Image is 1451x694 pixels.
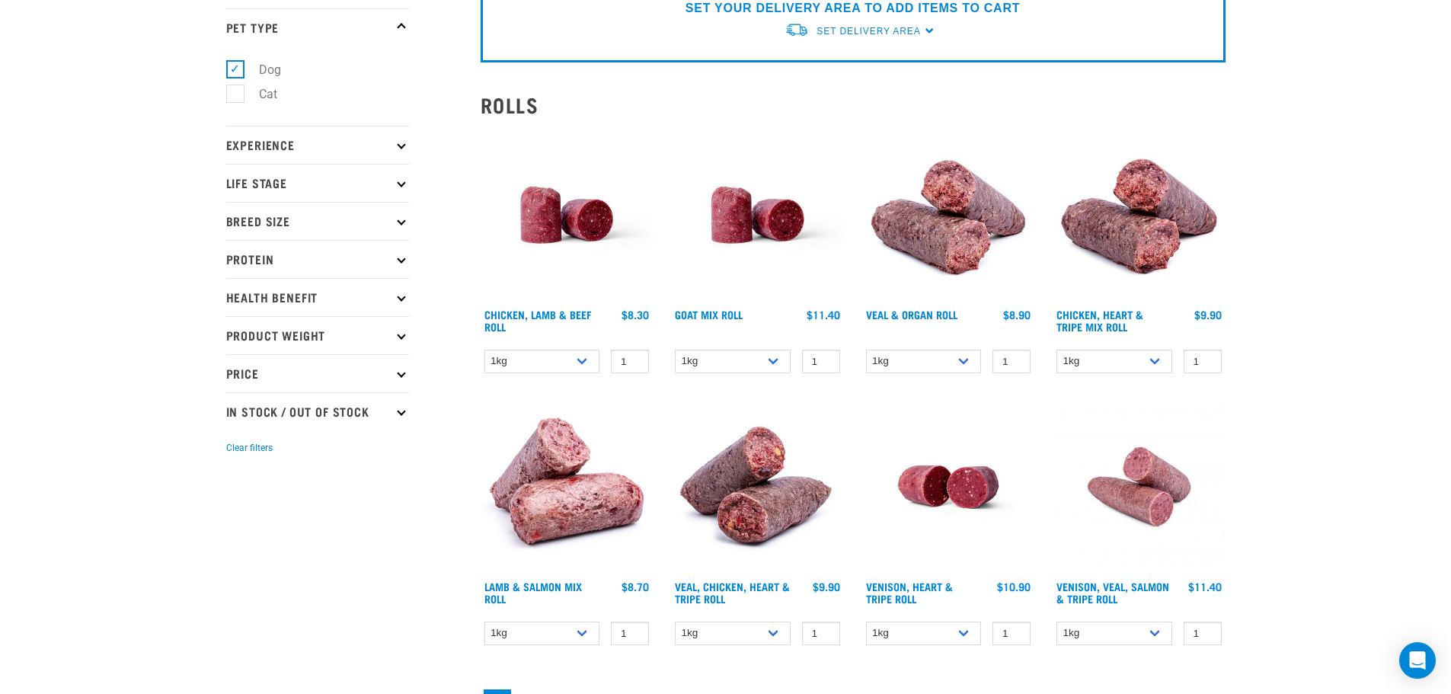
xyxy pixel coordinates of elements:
a: Goat Mix Roll [675,312,743,317]
a: Venison, Veal, Salmon & Tripe Roll [1056,584,1169,601]
div: Open Intercom Messenger [1399,642,1436,679]
input: 1 [1184,622,1222,645]
div: $11.40 [1188,580,1222,593]
a: Venison, Heart & Tripe Roll [866,584,953,601]
div: $8.30 [622,309,649,321]
img: Raw Essentials Chicken Lamb Beef Bulk Minced Raw Dog Food Roll Unwrapped [481,129,654,302]
input: 1 [802,622,840,645]
label: Cat [235,85,283,104]
p: In Stock / Out Of Stock [226,392,409,430]
p: Product Weight [226,316,409,354]
img: Raw Essentials Venison Heart & Tripe Hypoallergenic Raw Pet Food Bulk Roll Unwrapped [862,401,1035,574]
img: Venison Veal Salmon Tripe 1651 [1053,401,1226,574]
p: Breed Size [226,202,409,240]
img: 1263 Chicken Organ Roll 02 [671,401,844,574]
span: Set Delivery Area [817,26,920,37]
img: Raw Essentials Chicken Lamb Beef Bulk Minced Raw Dog Food Roll Unwrapped [671,129,844,302]
p: Experience [226,126,409,164]
p: Life Stage [226,164,409,202]
a: Veal & Organ Roll [866,312,957,317]
p: Health Benefit [226,278,409,316]
img: van-moving.png [785,22,809,38]
label: Dog [235,60,287,79]
img: 1261 Lamb Salmon Roll 01 [481,401,654,574]
img: Veal Organ Mix Roll 01 [862,129,1035,302]
input: 1 [611,622,649,645]
div: $11.40 [807,309,840,321]
div: $8.90 [1003,309,1031,321]
p: Price [226,354,409,392]
img: Chicken Heart Tripe Roll 01 [1053,129,1226,302]
input: 1 [1184,350,1222,373]
a: Chicken, Lamb & Beef Roll [484,312,591,329]
div: $9.90 [1194,309,1222,321]
h2: Rolls [481,93,1226,117]
input: 1 [992,350,1031,373]
div: $8.70 [622,580,649,593]
div: $9.90 [813,580,840,593]
input: 1 [611,350,649,373]
a: Lamb & Salmon Mix Roll [484,584,582,601]
p: Pet Type [226,8,409,46]
input: 1 [802,350,840,373]
p: Protein [226,240,409,278]
button: Clear filters [226,441,273,455]
input: 1 [992,622,1031,645]
a: Chicken, Heart & Tripe Mix Roll [1056,312,1143,329]
div: $10.90 [997,580,1031,593]
a: Veal, Chicken, Heart & Tripe Roll [675,584,790,601]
